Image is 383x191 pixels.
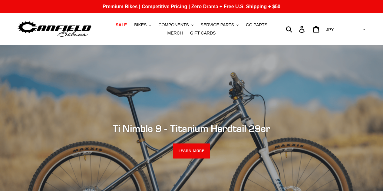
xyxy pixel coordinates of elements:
[190,31,216,36] span: GIFT CARDS
[164,29,186,37] a: MERCH
[134,22,147,28] span: BIKES
[167,31,183,36] span: MERCH
[198,21,242,29] button: SERVICE PARTS
[243,21,270,29] a: GG PARTS
[158,22,189,28] span: COMPONENTS
[116,22,127,28] span: SALE
[131,21,154,29] button: BIKES
[113,21,130,29] a: SALE
[155,21,196,29] button: COMPONENTS
[17,20,92,39] img: Canfield Bikes
[187,29,219,37] a: GIFT CARDS
[173,143,210,159] a: LEARN MORE
[201,22,234,28] span: SERVICE PARTS
[27,123,357,134] h2: Ti Nimble 9 - Titanium Hardtail 29er
[246,22,267,28] span: GG PARTS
